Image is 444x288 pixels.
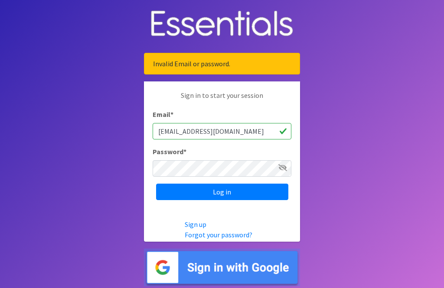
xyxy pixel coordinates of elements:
a: Sign up [185,220,206,229]
input: Log in [156,184,288,200]
p: Sign in to start your session [153,90,291,109]
abbr: required [183,147,186,156]
a: Forgot your password? [185,230,252,239]
label: Email [153,109,173,120]
div: Invalid Email or password. [144,53,300,74]
img: Sign in with Google [144,249,300,286]
abbr: required [170,110,173,119]
img: Human Essentials [144,2,300,46]
label: Password [153,146,186,157]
